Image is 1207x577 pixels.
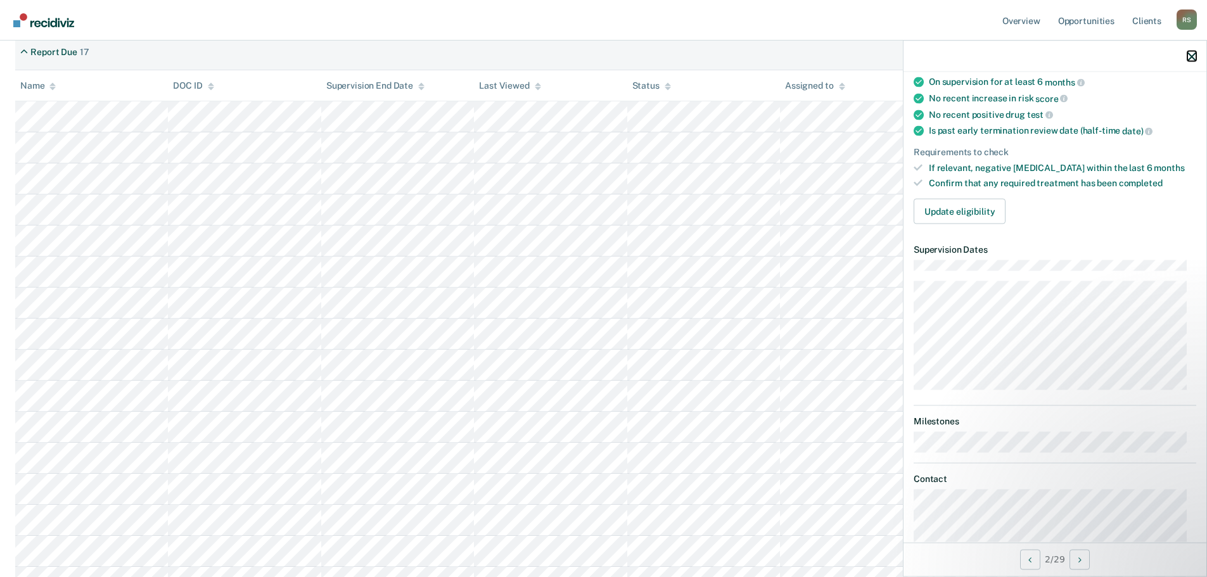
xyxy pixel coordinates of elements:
[914,244,1196,255] dt: Supervision Dates
[1027,110,1053,120] span: test
[914,146,1196,157] div: Requirements to check
[914,474,1196,485] dt: Contact
[479,80,540,91] div: Last Viewed
[13,13,74,27] img: Recidiviz
[785,80,845,91] div: Assigned to
[173,80,214,91] div: DOC ID
[326,80,425,91] div: Supervision End Date
[632,80,671,91] div: Status
[1070,549,1090,569] button: Next Opportunity
[80,47,89,58] div: 17
[1119,178,1163,188] span: completed
[1154,162,1184,172] span: months
[1122,125,1153,136] span: date)
[30,47,77,58] div: Report Due
[914,199,1006,224] button: Update eligibility
[929,125,1196,137] div: Is past early termination review date (half-time
[929,92,1196,104] div: No recent increase in risk
[1035,93,1068,103] span: score
[929,109,1196,120] div: No recent positive drug
[929,77,1196,88] div: On supervision for at least 6
[929,178,1196,189] div: Confirm that any required treatment has been
[904,542,1206,576] div: 2 / 29
[1045,77,1085,87] span: months
[929,162,1196,173] div: If relevant, negative [MEDICAL_DATA] within the last 6
[914,415,1196,426] dt: Milestones
[1177,10,1197,30] button: Profile dropdown button
[20,80,56,91] div: Name
[1020,549,1040,569] button: Previous Opportunity
[1177,10,1197,30] div: R S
